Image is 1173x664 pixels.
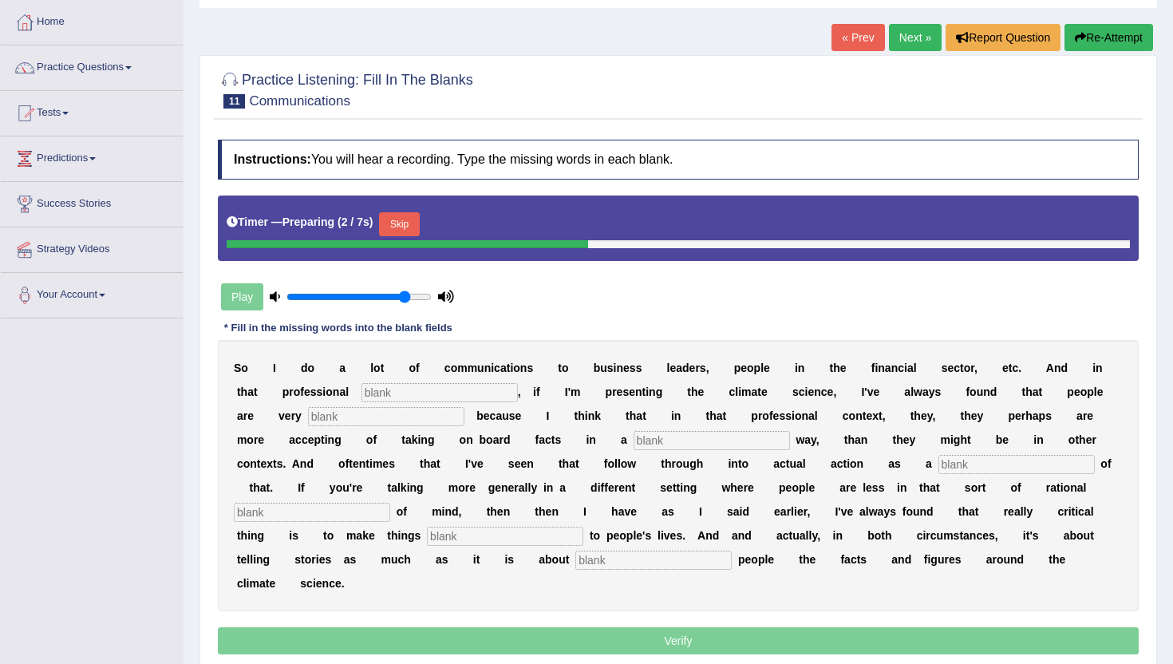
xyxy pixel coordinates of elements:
[273,362,276,374] b: I
[914,385,922,398] b: w
[510,362,513,374] b: i
[623,362,630,374] b: e
[785,409,792,422] b: s
[468,362,477,374] b: m
[536,385,540,398] b: f
[1,136,183,176] a: Predictions
[1033,409,1039,422] b: a
[622,385,629,398] b: s
[758,409,762,422] b: r
[1083,409,1087,422] b: r
[808,385,814,398] b: e
[752,385,758,398] b: a
[709,409,717,422] b: h
[588,409,595,422] b: n
[706,362,709,374] b: ,
[373,433,377,446] b: f
[366,433,373,446] b: o
[942,362,948,374] b: s
[616,362,623,374] b: n
[527,362,533,374] b: s
[938,455,1095,474] input: blank
[879,409,883,422] b: t
[234,362,241,374] b: S
[294,385,301,398] b: o
[932,409,935,422] b: ,
[843,409,849,422] b: c
[649,385,656,398] b: n
[629,385,635,398] b: e
[575,409,579,422] b: t
[929,385,935,398] b: y
[1,273,183,313] a: Your Account
[1094,385,1097,398] b: l
[669,362,676,374] b: e
[960,409,964,422] b: t
[792,385,799,398] b: s
[804,433,811,446] b: a
[234,152,311,166] b: Instructions:
[223,94,245,109] span: 11
[237,433,247,446] b: m
[738,385,741,398] b: i
[873,385,879,398] b: e
[504,433,511,446] b: d
[594,409,601,422] b: k
[706,409,710,422] b: t
[500,362,507,374] b: a
[801,409,808,422] b: n
[935,385,942,398] b: s
[1064,24,1153,51] button: Re-Attempt
[1087,409,1093,422] b: e
[833,385,836,398] b: ,
[1054,362,1061,374] b: n
[760,362,764,374] b: l
[671,409,674,422] b: i
[734,362,741,374] b: p
[578,409,585,422] b: h
[762,409,769,422] b: o
[477,362,484,374] b: u
[1,227,183,267] a: Strategy Videos
[729,385,736,398] b: c
[1039,385,1043,398] b: t
[247,409,254,422] b: e
[243,409,247,422] b: r
[507,362,511,374] b: t
[241,385,248,398] b: h
[545,433,551,446] b: c
[700,362,706,374] b: s
[1009,362,1013,374] b: t
[964,409,971,422] b: h
[496,409,502,422] b: a
[237,409,243,422] b: a
[811,433,816,446] b: y
[594,362,601,374] b: b
[1025,409,1033,422] b: h
[237,385,241,398] b: t
[977,409,984,422] b: y
[1067,385,1074,398] b: p
[795,362,798,374] b: i
[1045,409,1052,422] b: s
[218,321,459,336] div: * Fill in the missing words into the blank fields
[493,433,500,446] b: a
[328,433,335,446] b: n
[636,409,642,422] b: a
[903,433,910,446] b: e
[401,433,405,446] b: t
[831,24,884,51] a: « Prev
[814,385,821,398] b: n
[589,433,596,446] b: n
[295,409,302,422] b: y
[1060,362,1068,374] b: d
[904,385,910,398] b: a
[379,212,419,236] button: Skip
[769,409,773,422] b: f
[964,362,971,374] b: o
[546,409,549,422] b: I
[795,409,802,422] b: o
[308,407,464,426] input: blank
[1033,385,1039,398] b: a
[361,383,518,402] input: blank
